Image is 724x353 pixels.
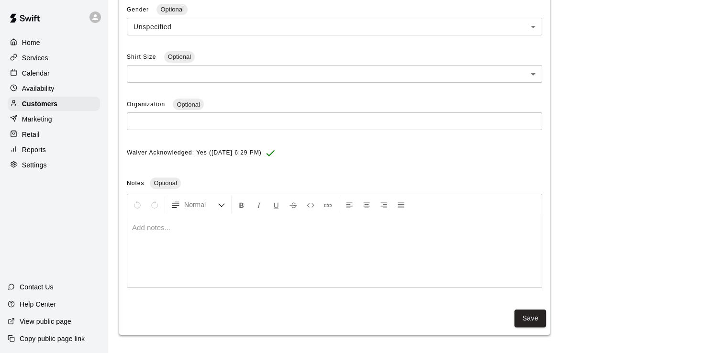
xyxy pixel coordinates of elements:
button: Insert Code [302,196,319,213]
span: Waiver Acknowledged: Yes ([DATE] 6:29 PM) [127,145,262,161]
p: Availability [22,84,55,93]
span: Normal [184,200,218,210]
span: Shirt Size [127,54,158,60]
button: Center Align [358,196,375,213]
span: Optional [173,101,203,108]
p: Home [22,38,40,47]
p: Contact Us [20,282,54,292]
button: Insert Link [320,196,336,213]
button: Redo [146,196,163,213]
button: Format Strikethrough [285,196,301,213]
p: Reports [22,145,46,154]
a: Home [8,35,100,50]
a: Settings [8,158,100,172]
a: Customers [8,97,100,111]
span: Optional [164,53,195,60]
a: Availability [8,81,100,96]
button: Format Underline [268,196,284,213]
p: Help Center [20,299,56,309]
p: Retail [22,130,40,139]
p: View public page [20,317,71,326]
p: Copy public page link [20,334,85,343]
button: Format Bold [234,196,250,213]
a: Retail [8,127,100,142]
span: Gender [127,6,151,13]
button: Save [514,309,546,327]
p: Calendar [22,68,50,78]
a: Calendar [8,66,100,80]
a: Marketing [8,112,100,126]
span: Optional [156,6,187,13]
p: Services [22,53,48,63]
p: Customers [22,99,57,109]
button: Formatting Options [167,196,229,213]
button: Left Align [341,196,357,213]
a: Reports [8,143,100,157]
p: Settings [22,160,47,170]
button: Right Align [376,196,392,213]
span: Optional [150,179,180,187]
button: Format Italics [251,196,267,213]
div: Unspecified [127,18,542,35]
button: Justify Align [393,196,409,213]
span: Organization [127,101,167,108]
span: Notes [127,180,144,187]
button: Undo [129,196,145,213]
a: Services [8,51,100,65]
p: Marketing [22,114,52,124]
